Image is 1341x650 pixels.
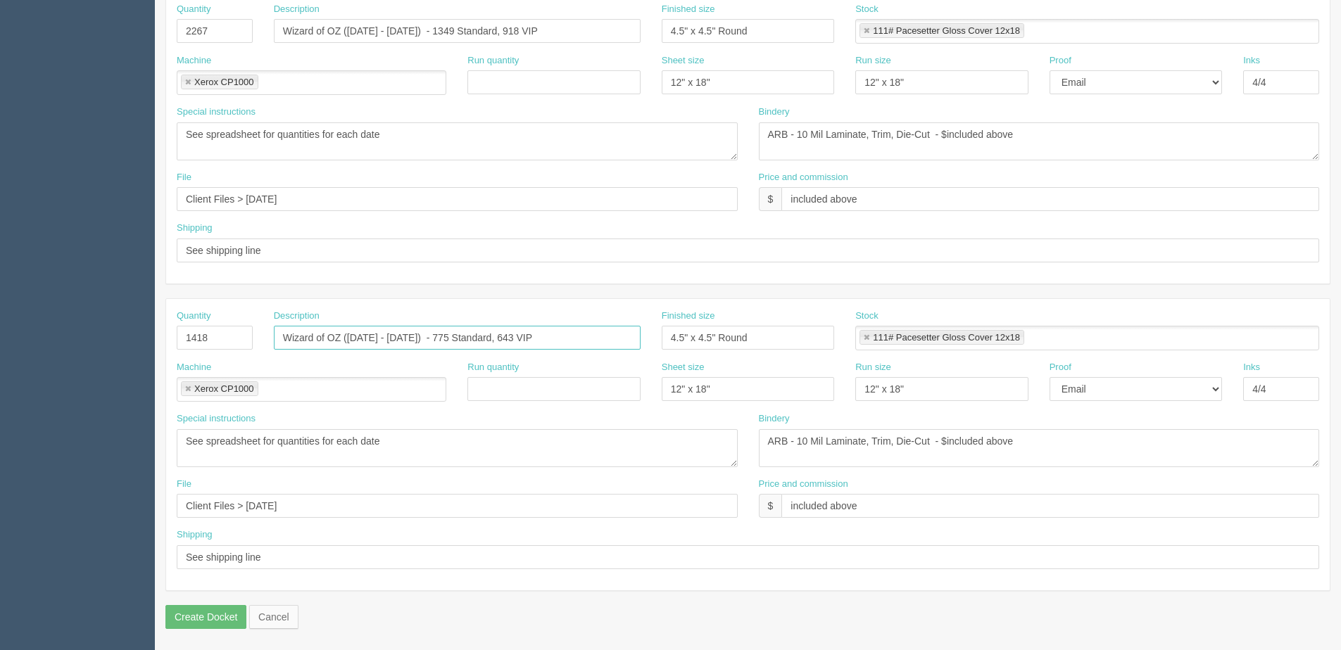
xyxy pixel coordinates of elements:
[177,361,211,374] label: Machine
[177,106,256,119] label: Special instructions
[177,528,213,542] label: Shipping
[177,429,738,467] textarea: See spreadsheet for quantities for each date
[177,310,210,323] label: Quantity
[855,54,891,68] label: Run size
[177,54,211,68] label: Machine
[1243,54,1260,68] label: Inks
[177,3,210,16] label: Quantity
[662,310,715,323] label: Finished size
[194,384,254,393] div: Xerox CP1000
[759,187,782,211] div: $
[759,122,1320,160] textarea: ARB - 10 Mil Laminate, Trim, Die-Cut - $included above
[759,171,848,184] label: Price and commission
[1050,54,1071,68] label: Proof
[177,171,191,184] label: File
[467,54,519,68] label: Run quantity
[759,494,782,518] div: $
[855,361,891,374] label: Run size
[1243,361,1260,374] label: Inks
[662,54,705,68] label: Sheet size
[873,333,1020,342] div: 111# Pacesetter Gloss Cover 12x18
[759,478,848,491] label: Price and commission
[1050,361,1071,374] label: Proof
[249,605,298,629] a: Cancel
[873,26,1020,35] div: 111# Pacesetter Gloss Cover 12x18
[274,3,320,16] label: Description
[177,412,256,426] label: Special instructions
[855,3,879,16] label: Stock
[194,77,254,87] div: Xerox CP1000
[467,361,519,374] label: Run quantity
[855,310,879,323] label: Stock
[177,478,191,491] label: File
[274,310,320,323] label: Description
[258,611,289,623] span: translation missing: en.helpers.links.cancel
[759,106,790,119] label: Bindery
[662,3,715,16] label: Finished size
[759,412,790,426] label: Bindery
[177,222,213,235] label: Shipping
[177,122,738,160] textarea: See spreadsheet for quantities for each date
[662,361,705,374] label: Sheet size
[165,605,246,629] input: Create Docket
[759,429,1320,467] textarea: ARB - 10 Mil Laminate, Trim, Die-Cut - $included above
